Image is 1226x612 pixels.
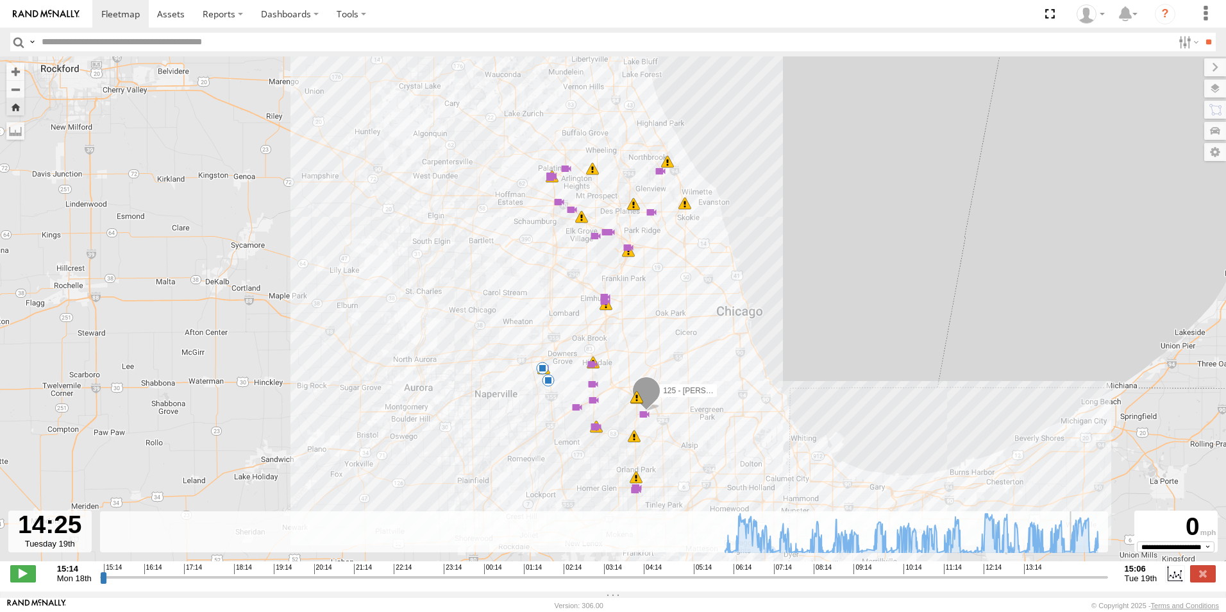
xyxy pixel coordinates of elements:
span: 08:14 [814,564,832,574]
a: Visit our Website [7,599,66,612]
span: 05:14 [694,564,712,574]
div: 14 [575,210,588,223]
span: 20:14 [314,564,332,574]
i: ? [1155,4,1175,24]
span: 23:14 [444,564,462,574]
span: 22:14 [394,564,412,574]
span: 19:14 [274,564,292,574]
div: 17 [628,430,641,443]
span: 00:14 [484,564,502,574]
span: 12:14 [984,564,1002,574]
span: 11:14 [944,564,962,574]
div: 9 [587,356,600,369]
span: 03:14 [604,564,622,574]
div: 48 [627,198,640,210]
strong: 15:06 [1125,564,1157,574]
div: © Copyright 2025 - [1091,602,1219,609]
span: 09:14 [853,564,871,574]
label: Search Filter Options [1173,33,1201,51]
label: Play/Stop [10,565,36,582]
span: 06:14 [734,564,752,574]
button: Zoom out [6,80,24,98]
span: 02:14 [564,564,582,574]
div: 51 [678,197,691,210]
label: Map Settings [1204,143,1226,161]
label: Measure [6,122,24,140]
div: 27 [586,162,599,175]
span: 21:14 [354,564,372,574]
span: 18:14 [234,564,252,574]
span: 16:14 [144,564,162,574]
span: 125 - [PERSON_NAME] [663,386,746,395]
div: 10 [661,155,674,168]
span: 17:14 [184,564,202,574]
button: Zoom in [6,63,24,80]
span: Mon 18th Aug 2025 [57,574,92,583]
a: Terms and Conditions [1151,602,1219,609]
span: 01:14 [524,564,542,574]
div: Version: 306.00 [555,602,603,609]
label: Search Query [27,33,37,51]
div: Ed Pruneda [1072,4,1109,24]
span: 07:14 [774,564,792,574]
img: rand-logo.svg [13,10,80,19]
span: 10:14 [903,564,921,574]
span: 13:14 [1024,564,1042,574]
span: 15:14 [104,564,122,574]
strong: 15:14 [57,564,92,574]
button: Zoom Home [6,98,24,115]
span: Tue 19th Aug 2025 [1125,574,1157,583]
div: 0 [1136,513,1216,541]
div: 22 [630,471,642,484]
span: 04:14 [644,564,662,574]
label: Close [1190,565,1216,582]
div: 10 [654,165,667,178]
